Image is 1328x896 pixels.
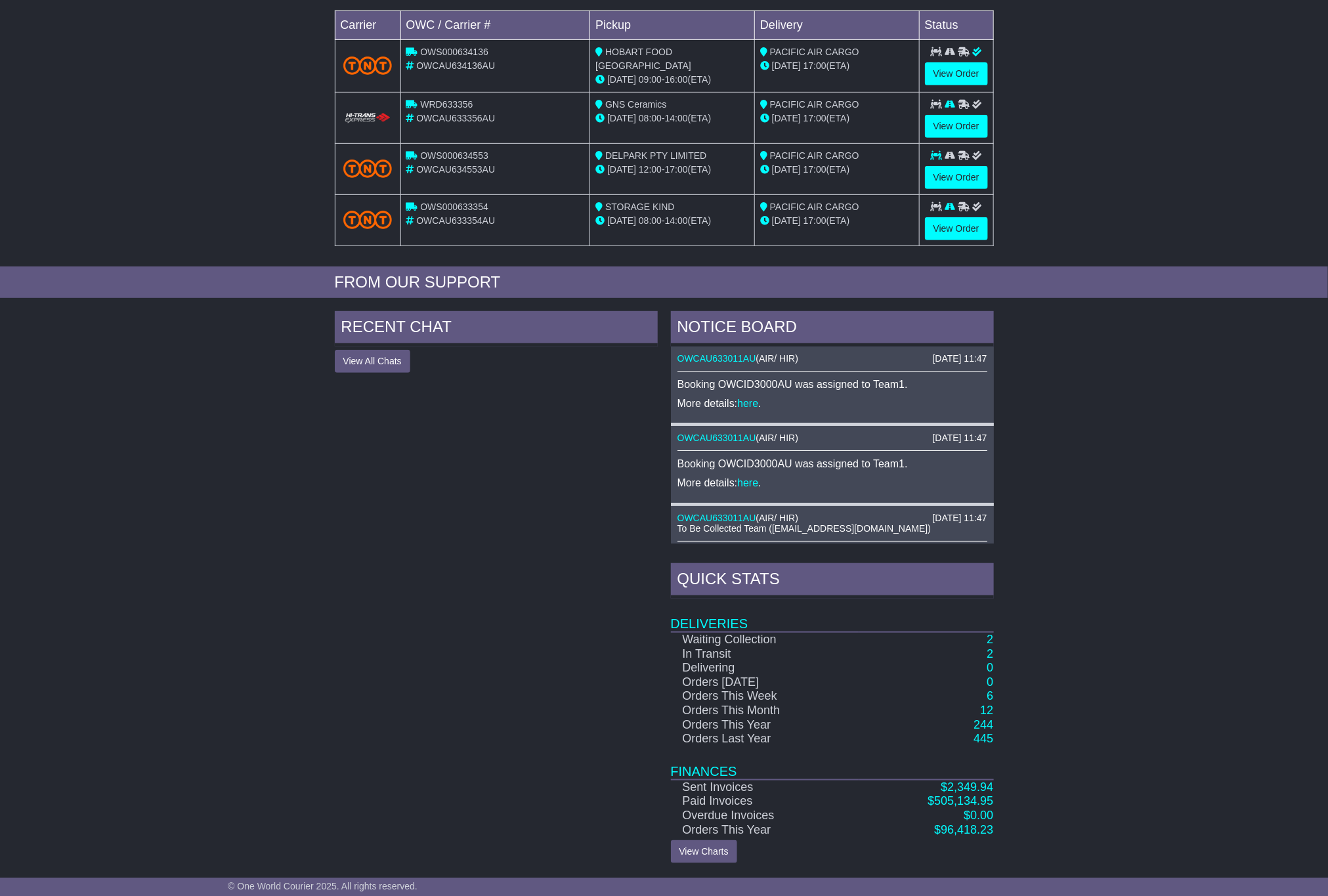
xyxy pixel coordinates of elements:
img: TNT_Domestic.png [343,160,393,177]
div: (ETA) [760,112,914,125]
div: Quick Stats [671,563,994,599]
span: AIR/ HIR [759,353,795,364]
div: FROM OUR SUPPORT [335,273,994,292]
td: Paid Invoices [671,794,860,809]
div: [DATE] 11:47 [932,433,987,444]
a: 6 [987,689,993,702]
span: GNS Ceramics [605,99,666,110]
span: STORAGE KIND [605,202,675,212]
span: 08:00 [639,215,662,226]
div: NOTICE BOARD [671,311,994,347]
div: RECENT CHAT [335,311,658,347]
td: Waiting Collection [671,632,860,647]
span: PACIFIC AIR CARGO [770,202,859,212]
a: 2 [987,633,993,646]
a: OWCAU633011AU [677,513,756,523]
a: $2,349.94 [941,780,993,794]
a: View Order [925,115,988,138]
span: OWS000633354 [420,202,488,212]
span: 17:00 [803,164,826,175]
a: View Order [925,62,988,85]
span: 14:00 [665,113,688,123]
div: (ETA) [760,163,914,177]
img: TNT_Domestic.png [343,56,393,74]
a: View Charts [671,840,737,863]
a: $0.00 [964,809,993,822]
span: [DATE] [772,164,801,175]
span: PACIFIC AIR CARGO [770,47,859,57]
div: - (ETA) [595,214,749,228]
span: 17:00 [665,164,688,175]
span: PACIFIC AIR CARGO [770,99,859,110]
span: PACIFIC AIR CARGO [770,150,859,161]
div: (ETA) [760,214,914,228]
span: To Be Collected Team ([EMAIL_ADDRESS][DOMAIN_NAME]) [677,523,931,534]
a: OWCAU633011AU [677,353,756,364]
span: OWCAU633356AU [416,113,495,123]
span: [DATE] [772,215,801,226]
td: OWC / Carrier # [400,11,590,39]
td: Orders [DATE] [671,675,860,690]
td: Delivery [754,11,919,39]
td: Orders This Year [671,718,860,733]
span: 14:00 [665,215,688,226]
span: OWCAU634553AU [416,164,495,175]
span: [DATE] [607,164,636,175]
span: 12:00 [639,164,662,175]
img: TNT_Domestic.png [343,211,393,228]
a: View Order [925,217,988,240]
p: More details: . [677,397,987,410]
a: 0 [987,675,993,689]
span: 505,134.95 [934,794,993,807]
td: Pickup [590,11,755,39]
div: (ETA) [760,59,914,73]
span: 17:00 [803,113,826,123]
p: More details: . [677,477,987,489]
div: - (ETA) [595,163,749,177]
td: In Transit [671,647,860,662]
img: HiTrans.png [343,112,393,125]
span: 08:00 [639,113,662,123]
a: 2 [987,647,993,660]
span: 16:00 [665,74,688,85]
div: ( ) [677,353,987,364]
a: 445 [974,732,993,745]
a: $505,134.95 [928,794,993,807]
span: 96,418.23 [941,823,993,836]
span: 0.00 [970,809,993,822]
span: AIR/ HIR [759,433,795,443]
a: 244 [974,718,993,731]
span: [DATE] [607,215,636,226]
div: - (ETA) [595,73,749,87]
a: OWCAU633011AU [677,433,756,443]
a: here [737,398,758,409]
span: 17:00 [803,60,826,71]
td: Orders This Week [671,689,860,704]
td: Carrier [335,11,400,39]
div: [DATE] 11:47 [932,513,987,524]
span: OWS000634136 [420,47,488,57]
a: here [737,477,758,488]
span: © One World Courier 2025. All rights reserved. [228,881,418,891]
span: AIR/ HIR [759,513,795,523]
a: View Order [925,166,988,189]
td: Orders This Year [671,823,860,838]
span: OWCAU634136AU [416,60,495,71]
a: $96,418.23 [934,823,993,836]
button: View All Chats [335,350,410,373]
span: 17:00 [803,215,826,226]
span: DELPARK PTY LIMITED [605,150,706,161]
td: Overdue Invoices [671,809,860,823]
td: Orders This Month [671,704,860,718]
div: - (ETA) [595,112,749,125]
div: ( ) [677,513,987,524]
td: Sent Invoices [671,780,860,795]
td: Deliveries [671,599,994,632]
p: Booking OWCID3000AU was assigned to Team1. [677,378,987,391]
span: [DATE] [607,113,636,123]
a: 0 [987,661,993,674]
span: 2,349.94 [947,780,993,794]
td: Orders Last Year [671,732,860,746]
span: [DATE] [607,74,636,85]
a: 12 [980,704,993,717]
